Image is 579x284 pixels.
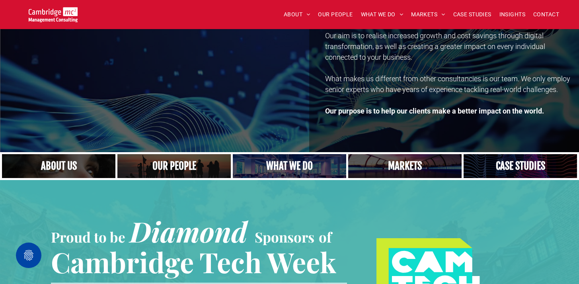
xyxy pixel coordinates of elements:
span: Proud to be [51,227,125,246]
a: A yoga teacher lifting his whole body off the ground in the peacock pose [233,154,346,178]
a: Close up of woman's face, centered on her eyes [2,154,115,178]
strong: Our purpose is to help our clients make a better impact on the world. [325,107,544,115]
a: CASE STUDIES [449,8,495,21]
span: Our aim is to realise increased growth and cost savings through digital transformation, as well a... [325,31,545,61]
span: of [319,227,331,246]
a: INSIGHTS [495,8,529,21]
a: Telecoms | Decades of Experience Across Multiple Industries & Regions [348,154,462,178]
a: Your Business Transformed | Cambridge Management Consulting [29,8,78,17]
a: MARKETS [407,8,449,21]
img: Go to Homepage [29,7,78,22]
a: WHAT WE DO [357,8,407,21]
span: Sponsors [255,227,314,246]
span: Cambridge Tech Week [51,243,336,280]
a: CASE STUDIES | See an Overview of All Our Case Studies | Cambridge Management Consulting [464,154,577,178]
a: A crowd in silhouette at sunset, on a rise or lookout point [114,153,234,179]
a: ABOUT [280,8,314,21]
a: CONTACT [529,8,563,21]
span: What makes us different from other consultancies is our team. We only employ senior experts who h... [325,74,570,94]
a: OUR PEOPLE [314,8,357,21]
span: Diamond [130,212,248,250]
